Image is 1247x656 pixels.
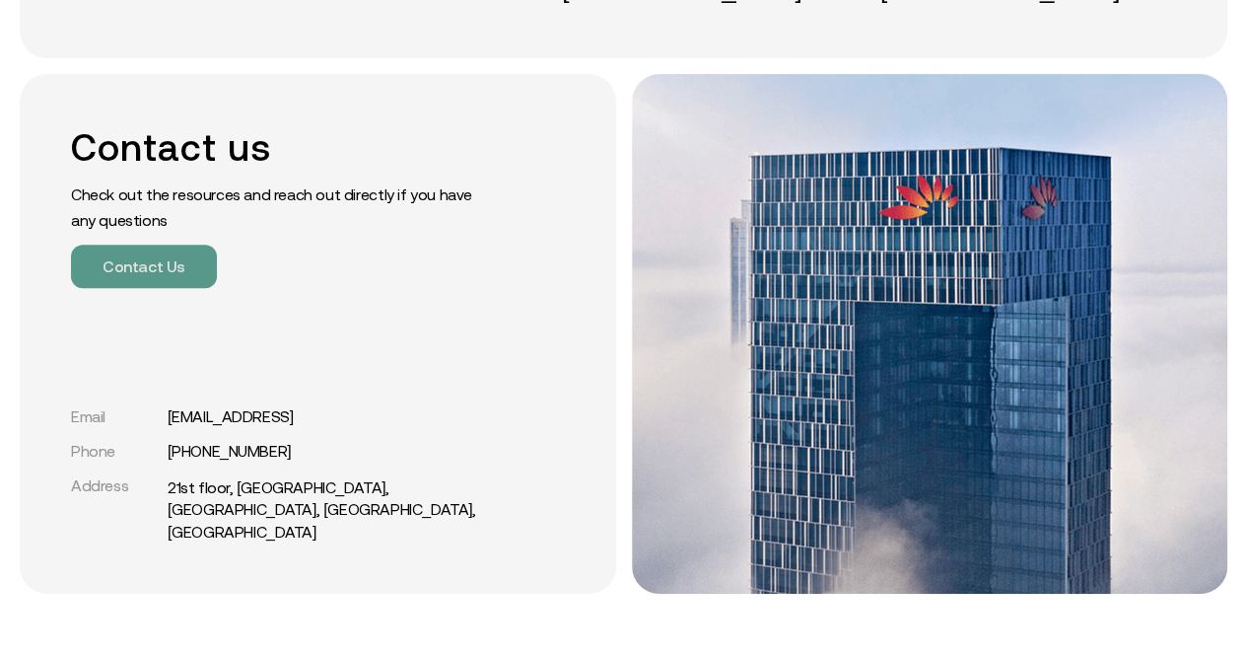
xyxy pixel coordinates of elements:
[632,74,1228,594] img: office
[168,476,498,543] a: 21st floor, [GEOGRAPHIC_DATA], [GEOGRAPHIC_DATA], [GEOGRAPHIC_DATA], [GEOGRAPHIC_DATA]
[71,245,217,288] button: Contact Us
[168,442,291,461] a: [PHONE_NUMBER]
[71,182,498,233] p: Check out the resources and reach out directly if you have any questions
[71,476,160,495] div: Address
[71,125,498,170] h2: Contact us
[71,407,160,426] div: Email
[71,442,160,461] div: Phone
[168,407,294,426] a: [EMAIL_ADDRESS]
